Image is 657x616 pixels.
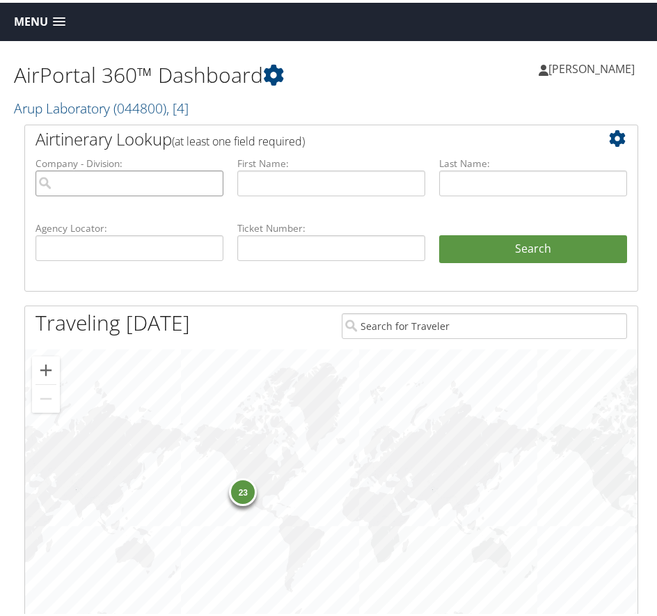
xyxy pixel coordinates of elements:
[35,154,223,168] label: Company - Division:
[113,96,166,115] span: ( 044800 )
[32,382,60,410] button: Zoom out
[14,96,189,115] a: Arup Laboratory
[439,232,627,260] button: Search
[172,131,305,146] span: (at least one field required)
[539,45,649,87] a: [PERSON_NAME]
[548,58,635,74] span: [PERSON_NAME]
[35,125,576,148] h2: Airtinerary Lookup
[342,310,627,336] input: Search for Traveler
[35,219,223,232] label: Agency Locator:
[439,154,627,168] label: Last Name:
[166,96,189,115] span: , [ 4 ]
[32,354,60,381] button: Zoom in
[14,58,331,87] h1: AirPortal 360™ Dashboard
[237,154,425,168] label: First Name:
[14,13,48,26] span: Menu
[7,8,72,31] a: Menu
[35,306,190,335] h1: Traveling [DATE]
[237,219,425,232] label: Ticket Number:
[229,475,257,503] div: 23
